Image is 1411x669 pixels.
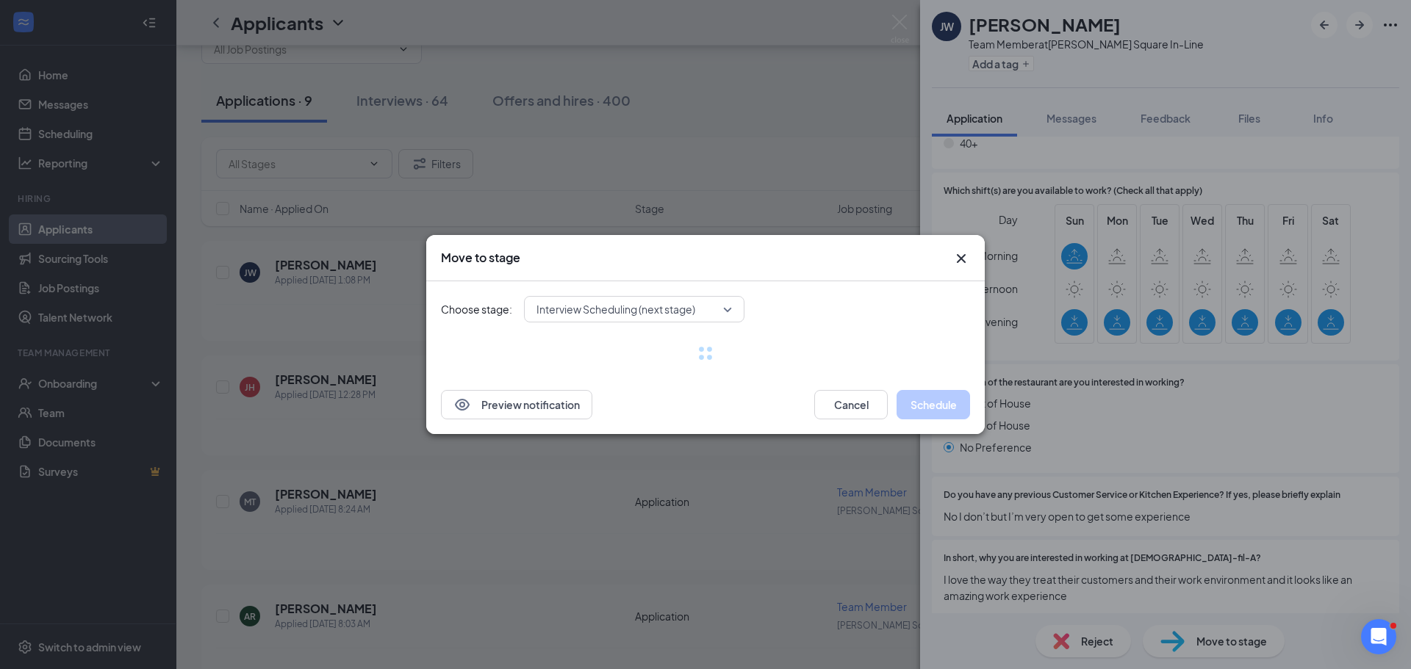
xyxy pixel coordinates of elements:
button: Close [952,250,970,267]
svg: Eye [453,396,471,413]
h3: Move to stage [441,250,520,266]
button: Schedule [897,390,970,419]
svg: Cross [952,250,970,267]
iframe: Intercom live chat [1361,619,1396,654]
button: Cancel [814,390,888,419]
span: Interview Scheduling (next stage) [536,298,695,320]
button: EyePreview notification [441,390,592,419]
span: Choose stage: [441,301,512,317]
